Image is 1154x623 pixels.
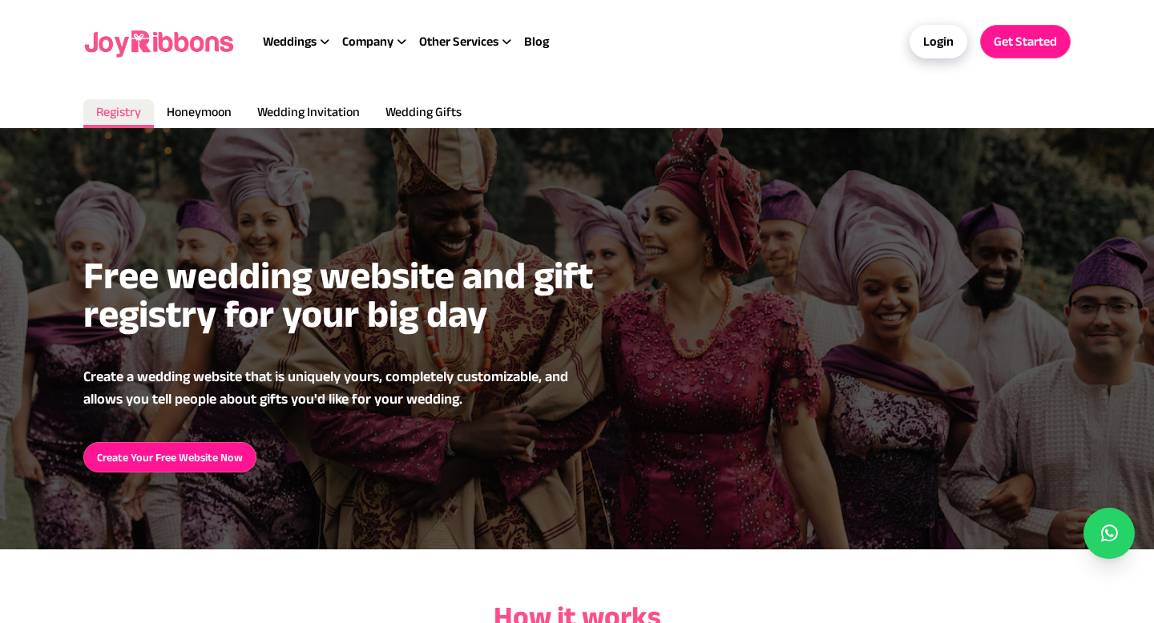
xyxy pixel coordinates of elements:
[96,105,141,119] span: Registry
[385,105,462,119] span: Wedding Gifts
[83,365,596,410] p: Create a wedding website that is uniquely yours, completely customizable, and allows you tell peo...
[83,99,154,128] a: Registry
[257,105,360,119] span: Wedding Invitation
[263,32,342,51] div: Weddings
[167,105,232,119] span: Honeymoon
[980,25,1071,58] a: Get Started
[373,99,474,128] a: Wedding Gifts
[83,442,256,472] a: Create Your Free Website Now
[83,256,660,333] h2: Free wedding website and gift registry for your big day
[244,99,373,128] a: Wedding Invitation
[154,99,244,128] a: Honeymoon
[419,32,524,51] div: Other Services
[83,16,237,67] img: joyribbons logo
[342,32,419,51] div: Company
[910,25,967,58] a: Login
[524,32,549,51] a: Blog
